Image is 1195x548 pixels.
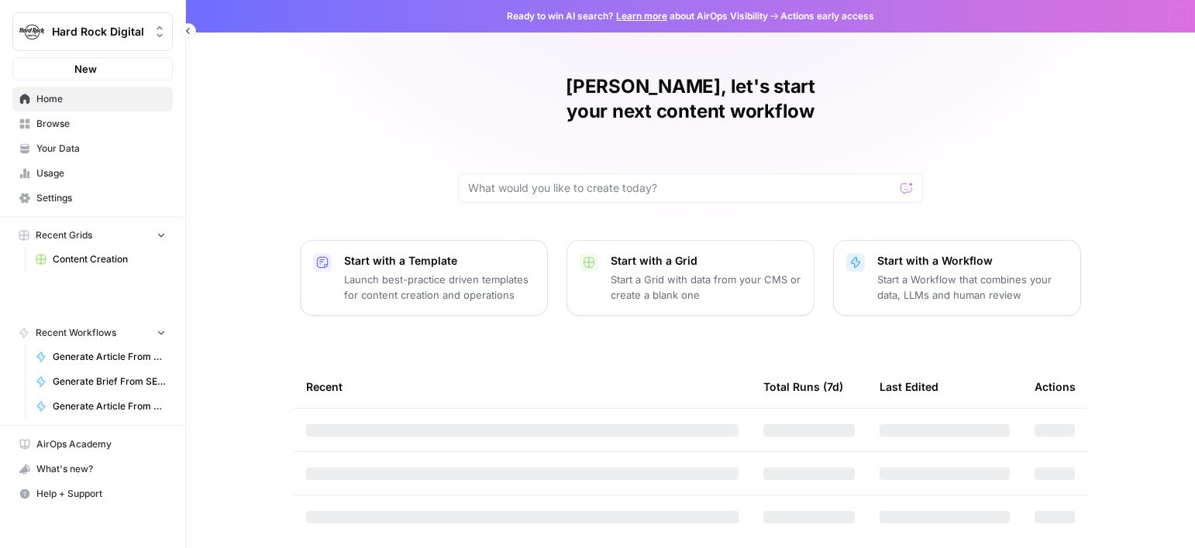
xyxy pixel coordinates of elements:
a: Generate Brief From SERP-testing [29,369,173,394]
div: Last Edited [880,365,938,408]
button: Start with a TemplateLaunch best-practice driven templates for content creation and operations [300,240,548,316]
div: Recent [306,365,739,408]
p: Start with a Workflow [877,253,1068,269]
a: AirOps Academy [12,432,173,457]
span: Settings [36,191,166,205]
a: Settings [12,186,173,211]
div: Total Runs (7d) [763,365,843,408]
a: Browse [12,111,173,136]
span: Help + Support [36,487,166,501]
button: Recent Workflows [12,321,173,344]
div: What's new? [13,457,172,481]
span: Actions early access [780,9,874,23]
span: Ready to win AI search? about AirOps Visibility [507,9,768,23]
span: Hard Rock Digital [52,24,146,39]
span: AirOps Academy [36,437,166,451]
p: Start a Workflow that combines your data, LLMs and human review [877,272,1068,303]
button: What's new? [12,457,173,481]
button: New [12,57,173,80]
button: Start with a GridStart a Grid with data from your CMS or create a blank one [567,240,814,316]
a: Your Data [12,136,173,161]
button: Start with a WorkflowStart a Workflow that combines your data, LLMs and human review [833,240,1081,316]
p: Start with a Template [344,253,535,269]
span: Your Data [36,142,166,156]
img: Hard Rock Digital Logo [18,18,46,46]
input: What would you like to create today? [468,180,894,196]
span: Recent Grids [36,228,92,242]
a: Generate Article From Outline-test [29,344,173,369]
a: Learn more [616,10,667,22]
h1: [PERSON_NAME], let's start your next content workflow [458,74,923,124]
span: Content Creation [53,252,166,266]
span: Generate Article From Outline [53,399,166,413]
span: Browse [36,117,166,131]
p: Start with a Grid [611,253,801,269]
a: Usage [12,161,173,186]
span: Home [36,92,166,106]
span: Recent Workflows [36,326,116,340]
button: Workspace: Hard Rock Digital [12,12,173,51]
p: Start a Grid with data from your CMS or create a blank one [611,272,801,303]
span: New [74,61,97,77]
button: Help + Support [12,481,173,506]
div: Actions [1035,365,1076,408]
a: Content Creation [29,247,173,272]
a: Generate Article From Outline [29,394,173,419]
span: Generate Brief From SERP-testing [53,375,166,389]
span: Usage [36,166,166,180]
span: Generate Article From Outline-test [53,350,166,364]
button: Recent Grids [12,224,173,247]
p: Launch best-practice driven templates for content creation and operations [344,272,535,303]
a: Home [12,87,173,111]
